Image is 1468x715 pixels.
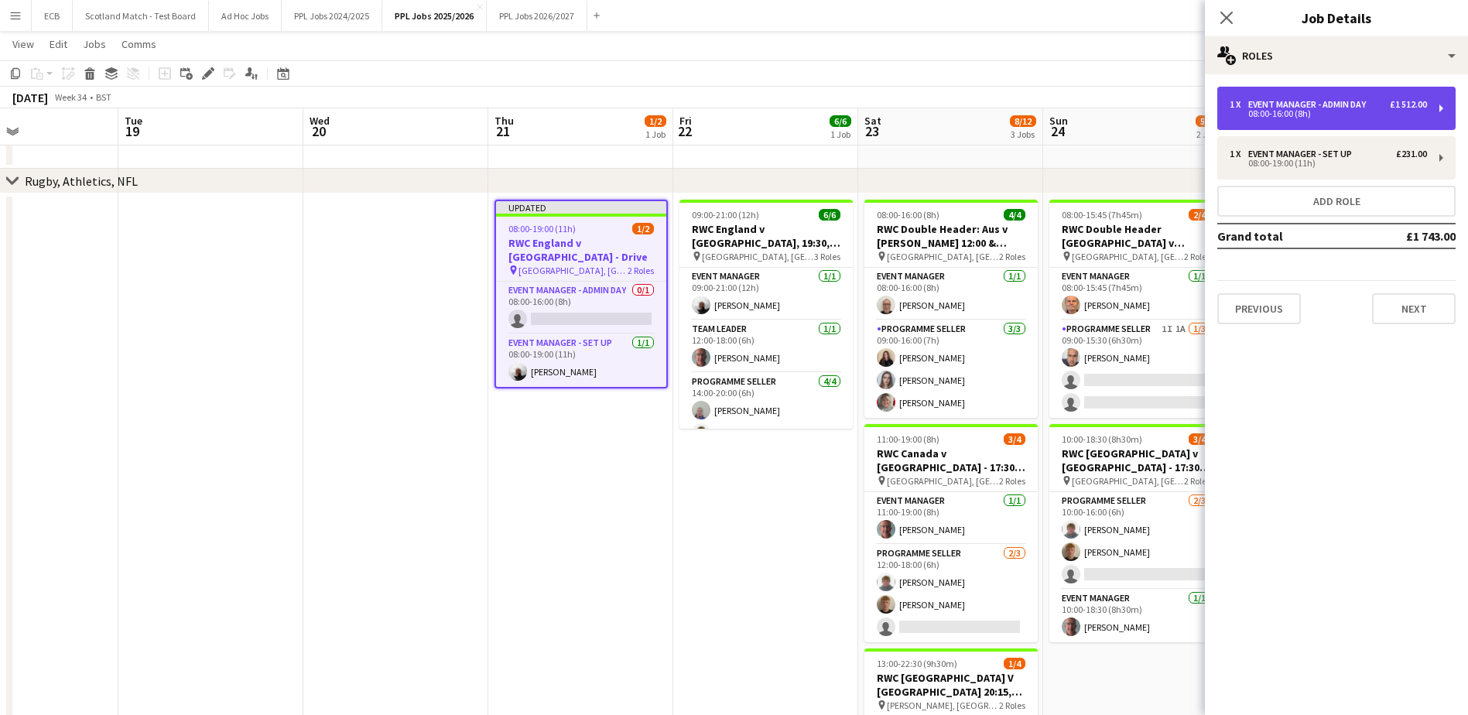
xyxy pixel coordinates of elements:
h3: RWC England v [GEOGRAPHIC_DATA] - Drive [496,236,666,264]
span: Sat [864,114,881,128]
div: 2 Jobs [1196,128,1220,140]
div: £1 512.00 [1390,99,1427,110]
span: Wed [310,114,330,128]
span: 08:00-19:00 (11h) [508,223,576,234]
app-card-role: Programme Seller4/414:00-20:00 (6h)[PERSON_NAME][PERSON_NAME] [679,373,853,493]
h3: RWC England v [GEOGRAPHIC_DATA], 19:30, [GEOGRAPHIC_DATA] [679,222,853,250]
span: 24 [1047,122,1068,140]
button: PPL Jobs 2025/2026 [382,1,487,31]
span: 10:00-18:30 (8h30m) [1062,433,1142,445]
span: 13:00-22:30 (9h30m) [877,658,957,669]
span: [GEOGRAPHIC_DATA], [GEOGRAPHIC_DATA] [1072,475,1184,487]
button: Add role [1217,186,1456,217]
span: 8/12 [1010,115,1036,127]
span: [GEOGRAPHIC_DATA], [GEOGRAPHIC_DATA] [702,251,814,262]
button: PPL Jobs 2026/2027 [487,1,587,31]
app-card-role: Team Leader1/112:00-18:00 (6h)[PERSON_NAME] [679,320,853,373]
app-job-card: 10:00-18:30 (8h30m)3/4RWC [GEOGRAPHIC_DATA] v [GEOGRAPHIC_DATA] - 17:30, [GEOGRAPHIC_DATA] [GEOGR... [1049,424,1223,642]
app-card-role: Programme Seller2/310:00-16:00 (6h)[PERSON_NAME][PERSON_NAME] [1049,492,1223,590]
div: BST [96,91,111,103]
h3: RWC Double Header [GEOGRAPHIC_DATA] v [GEOGRAPHIC_DATA] 12:00 & [GEOGRAPHIC_DATA] v [GEOGRAPHIC_D... [1049,222,1223,250]
span: [GEOGRAPHIC_DATA], [GEOGRAPHIC_DATA] [887,475,999,487]
a: View [6,34,40,54]
app-job-card: 08:00-15:45 (7h45m)2/4RWC Double Header [GEOGRAPHIC_DATA] v [GEOGRAPHIC_DATA] 12:00 & [GEOGRAPHIC... [1049,200,1223,418]
span: 1/2 [645,115,666,127]
div: [DATE] [12,90,48,105]
span: 4/4 [1004,209,1025,221]
span: 21 [492,122,514,140]
h3: RWC [GEOGRAPHIC_DATA] V [GEOGRAPHIC_DATA] 20:15, [GEOGRAPHIC_DATA] [864,671,1038,699]
span: 2 Roles [999,700,1025,711]
h3: RWC Double Header: Aus v [PERSON_NAME] 12:00 & [PERSON_NAME] v Wal 14:45 - [GEOGRAPHIC_DATA], [GE... [864,222,1038,250]
app-job-card: 09:00-21:00 (12h)6/6RWC England v [GEOGRAPHIC_DATA], 19:30, [GEOGRAPHIC_DATA] [GEOGRAPHIC_DATA], ... [679,200,853,429]
app-card-role: Event Manager1/111:00-19:00 (8h)[PERSON_NAME] [864,492,1038,545]
app-card-role: Event Manager - Admin Day0/108:00-16:00 (8h) [496,282,666,334]
div: Event Manager - Admin Day [1248,99,1372,110]
app-card-role: Event Manager1/109:00-21:00 (12h)[PERSON_NAME] [679,268,853,320]
app-card-role: Event Manager1/110:00-18:30 (8h30m)[PERSON_NAME] [1049,590,1223,642]
span: 23 [862,122,881,140]
div: 3 Jobs [1011,128,1035,140]
app-card-role: Programme Seller1I1A1/309:00-15:30 (6h30m)[PERSON_NAME] [1049,320,1223,418]
span: 1/4 [1004,658,1025,669]
td: Grand total [1217,224,1358,248]
h3: RWC Canada v [GEOGRAPHIC_DATA] - 17:30, [GEOGRAPHIC_DATA] [864,446,1038,474]
span: 2 Roles [628,265,654,276]
span: 6/6 [819,209,840,221]
a: Jobs [77,34,112,54]
div: 1 x [1230,99,1248,110]
span: Thu [494,114,514,128]
span: [GEOGRAPHIC_DATA], [GEOGRAPHIC_DATA] [518,265,628,276]
span: 22 [677,122,692,140]
app-card-role: Event Manager1/108:00-15:45 (7h45m)[PERSON_NAME] [1049,268,1223,320]
span: 08:00-15:45 (7h45m) [1062,209,1142,221]
td: £1 743.00 [1358,224,1456,248]
app-job-card: 11:00-19:00 (8h)3/4RWC Canada v [GEOGRAPHIC_DATA] - 17:30, [GEOGRAPHIC_DATA] [GEOGRAPHIC_DATA], [... [864,424,1038,642]
button: ECB [32,1,73,31]
button: Previous [1217,293,1301,324]
div: 1 Job [830,128,850,140]
span: 09:00-21:00 (12h) [692,209,759,221]
span: 11:00-19:00 (8h) [877,433,939,445]
span: 2 Roles [999,251,1025,262]
div: Updated [496,201,666,214]
a: Edit [43,34,74,54]
button: Scotland Match - Test Board [73,1,209,31]
span: Fri [679,114,692,128]
div: Event Manager - Set up [1248,149,1358,159]
div: Updated08:00-19:00 (11h)1/2RWC England v [GEOGRAPHIC_DATA] - Drive [GEOGRAPHIC_DATA], [GEOGRAPHIC... [494,200,668,388]
span: 19 [122,122,142,140]
span: 2 Roles [1184,251,1210,262]
h3: RWC [GEOGRAPHIC_DATA] v [GEOGRAPHIC_DATA] - 17:30, [GEOGRAPHIC_DATA] [1049,446,1223,474]
div: 08:00-19:00 (11h) [1230,159,1427,167]
span: View [12,37,34,51]
span: 3 Roles [814,251,840,262]
a: Comms [115,34,163,54]
app-card-role: Programme Seller3/309:00-16:00 (7h)[PERSON_NAME][PERSON_NAME][PERSON_NAME] [864,320,1038,418]
span: Week 34 [51,91,90,103]
span: [GEOGRAPHIC_DATA], [GEOGRAPHIC_DATA] [1072,251,1184,262]
button: Next [1372,293,1456,324]
div: Rugby, Athletics, NFL [25,173,138,189]
span: 20 [307,122,330,140]
app-card-role: Event Manager1/108:00-16:00 (8h)[PERSON_NAME] [864,268,1038,320]
h3: Job Details [1205,8,1468,28]
div: 1 Job [645,128,666,140]
span: Sun [1049,114,1068,128]
span: Jobs [83,37,106,51]
div: 08:00-16:00 (8h)4/4RWC Double Header: Aus v [PERSON_NAME] 12:00 & [PERSON_NAME] v Wal 14:45 - [GE... [864,200,1038,418]
span: Comms [121,37,156,51]
span: 2 Roles [999,475,1025,487]
span: 3/4 [1004,433,1025,445]
span: 6/6 [830,115,851,127]
span: 08:00-16:00 (8h) [877,209,939,221]
div: £231.00 [1396,149,1427,159]
span: [GEOGRAPHIC_DATA], [GEOGRAPHIC_DATA] [887,251,999,262]
app-card-role: Programme Seller2/312:00-18:00 (6h)[PERSON_NAME][PERSON_NAME] [864,545,1038,642]
span: [PERSON_NAME], [GEOGRAPHIC_DATA] [887,700,999,711]
button: Ad Hoc Jobs [209,1,282,31]
span: Edit [50,37,67,51]
div: Roles [1205,37,1468,74]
